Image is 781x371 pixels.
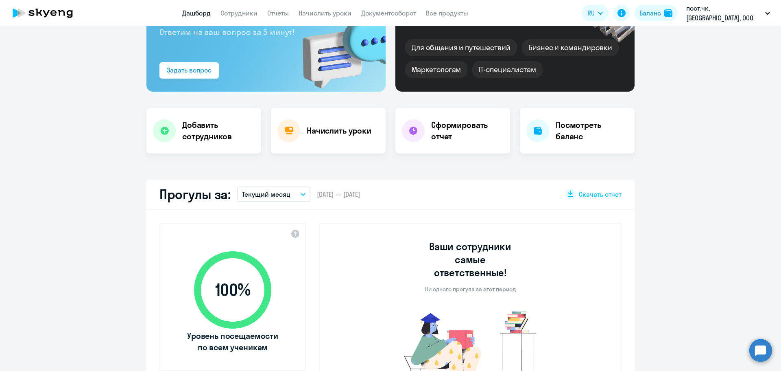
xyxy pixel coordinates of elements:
a: Дашборд [182,9,211,17]
div: Для общения и путешествий [405,39,517,56]
p: Ни одного прогула за этот период [425,285,516,293]
h3: Ваши сотрудники самые ответственные! [418,240,523,279]
a: Все продукты [426,9,468,17]
div: IT-специалистам [472,61,542,78]
h4: Посмотреть баланс [556,119,628,142]
p: Текущий месяц [242,189,290,199]
a: Начислить уроки [299,9,351,17]
button: Задать вопрос [159,62,219,79]
a: Документооборот [361,9,416,17]
img: balance [664,9,672,17]
a: Отчеты [267,9,289,17]
span: Уровень посещаемости по всем ученикам [186,330,279,353]
div: Бизнес и командировки [522,39,619,56]
button: Балансbalance [635,5,677,21]
h4: Сформировать отчет [431,119,504,142]
button: пост.чк, [GEOGRAPHIC_DATA], ООО [682,3,774,23]
h4: Начислить уроки [307,125,371,136]
span: Скачать отчет [579,190,622,199]
div: Задать вопрос [167,65,212,75]
button: Текущий месяц [237,187,310,202]
button: RU [582,5,609,21]
span: [DATE] — [DATE] [317,190,360,199]
div: Баланс [639,8,661,18]
p: пост.чк, [GEOGRAPHIC_DATA], ООО [686,3,762,23]
h2: Прогулы за: [159,186,231,202]
a: Сотрудники [220,9,257,17]
div: Маркетологам [405,61,467,78]
h4: Добавить сотрудников [182,119,255,142]
span: 100 % [186,280,279,300]
span: RU [587,8,595,18]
